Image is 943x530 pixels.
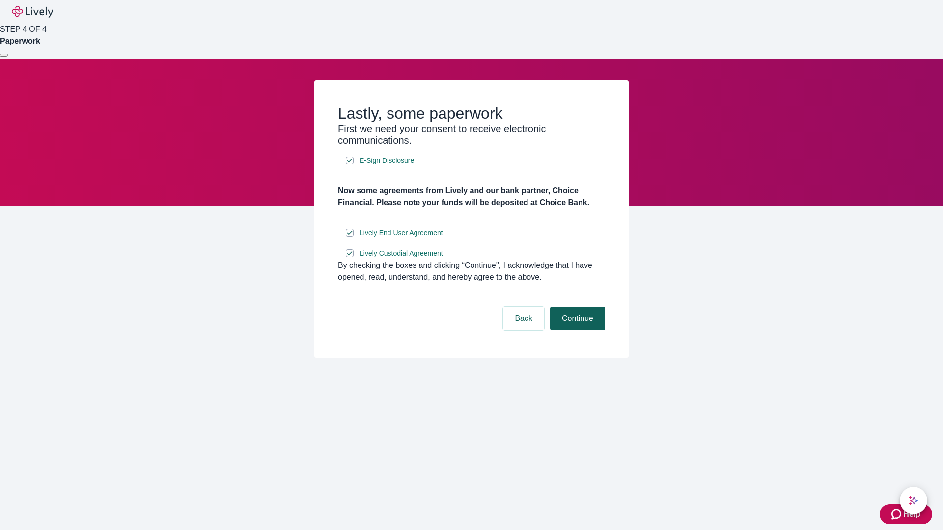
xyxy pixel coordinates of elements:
[338,123,605,146] h3: First we need your consent to receive electronic communications.
[900,487,927,514] button: chat
[358,247,445,260] a: e-sign disclosure document
[360,248,443,259] span: Lively Custodial Agreement
[338,185,605,209] h4: Now some agreements from Lively and our bank partner, Choice Financial. Please note your funds wi...
[891,508,903,520] svg: Zendesk support icon
[360,156,414,166] span: E-Sign Disclosure
[12,6,53,18] img: Lively
[903,508,920,520] span: Help
[360,228,443,238] span: Lively End User Agreement
[880,504,932,524] button: Zendesk support iconHelp
[503,307,544,330] button: Back
[358,155,416,167] a: e-sign disclosure document
[338,104,605,123] h2: Lastly, some paperwork
[338,260,605,283] div: By checking the boxes and clicking “Continue", I acknowledge that I have opened, read, understand...
[550,307,605,330] button: Continue
[909,496,918,505] svg: Lively AI Assistant
[358,227,445,239] a: e-sign disclosure document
